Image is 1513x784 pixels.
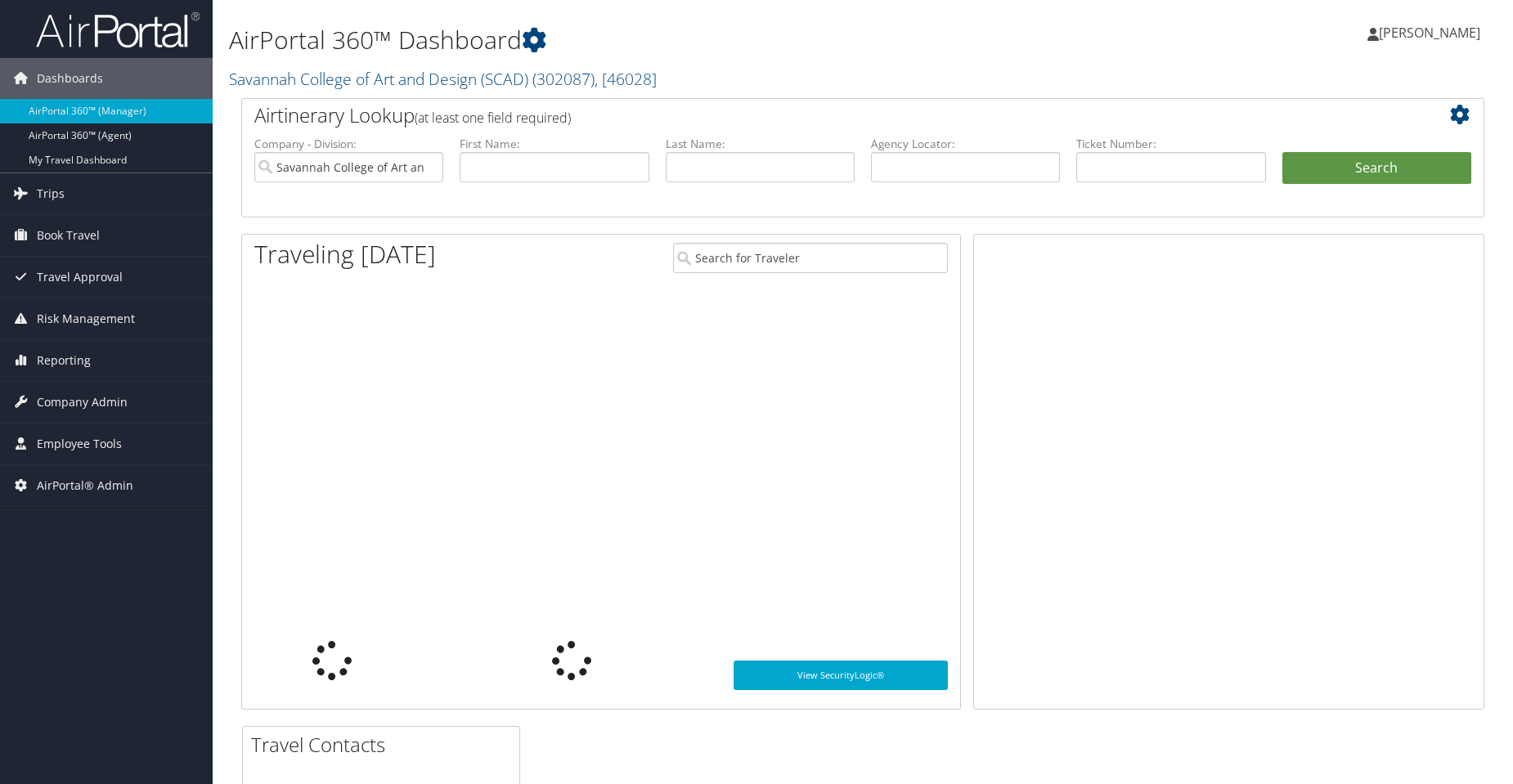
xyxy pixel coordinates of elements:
[415,109,571,127] span: (at least one field required)
[229,23,1074,57] h1: AirPortal 360™ Dashboard
[254,237,436,271] h1: Traveling [DATE]
[37,298,135,339] span: Risk Management
[532,68,595,90] span: ( 302087 )
[229,68,657,90] a: Savannah College of Art and Design (SCAD)
[595,68,657,90] span: , [ 46028 ]
[36,11,200,49] img: airportal-logo.png
[1367,8,1497,57] a: [PERSON_NAME]
[666,136,855,152] label: Last Name:
[37,465,133,506] span: AirPortal® Admin
[37,257,123,298] span: Travel Approval
[37,423,122,464] span: Employee Tools
[37,382,128,423] span: Company Admin
[734,661,949,690] a: View SecurityLogic®
[251,731,519,759] h2: Travel Contacts
[254,101,1368,129] h2: Airtinerary Lookup
[254,136,443,152] label: Company - Division:
[673,243,948,273] input: Search for Traveler
[1282,152,1471,185] button: Search
[37,58,103,99] span: Dashboards
[37,340,91,381] span: Reporting
[871,136,1060,152] label: Agency Locator:
[37,173,65,214] span: Trips
[1379,24,1480,42] span: [PERSON_NAME]
[37,215,100,256] span: Book Travel
[460,136,649,152] label: First Name:
[1076,136,1265,152] label: Ticket Number:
